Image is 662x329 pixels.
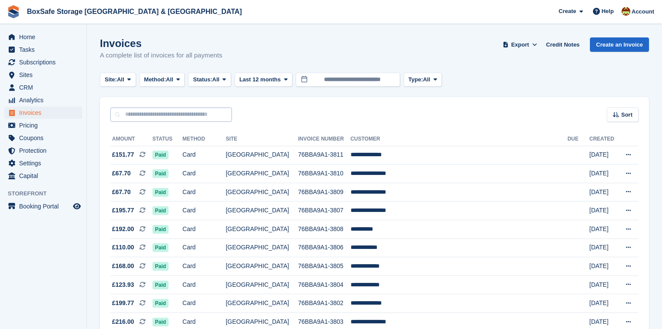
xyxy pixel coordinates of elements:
span: Protection [19,144,71,157]
a: menu [4,170,82,182]
span: Booking Portal [19,200,71,212]
a: menu [4,81,82,94]
span: Paid [152,262,169,271]
a: menu [4,94,82,106]
span: Subscriptions [19,56,71,68]
span: £110.00 [112,243,134,252]
td: [GEOGRAPHIC_DATA] [226,146,298,164]
a: menu [4,31,82,43]
button: Status: All [188,73,231,87]
td: [GEOGRAPHIC_DATA] [226,275,298,294]
td: 76BBA9A1-3811 [298,146,350,164]
span: £67.70 [112,169,131,178]
td: [DATE] [589,183,618,201]
a: Create an Invoice [590,37,649,52]
a: menu [4,107,82,119]
img: stora-icon-8386f47178a22dfd0bd8f6a31ec36ba5ce8667c1dd55bd0f319d3a0aa187defe.svg [7,5,20,18]
td: [DATE] [589,257,618,276]
td: Card [182,275,226,294]
a: menu [4,69,82,81]
span: £67.70 [112,188,131,197]
th: Created [589,132,618,146]
span: Paid [152,318,169,326]
th: Due [567,132,589,146]
td: [DATE] [589,201,618,220]
span: Paid [152,206,169,215]
button: Method: All [139,73,185,87]
span: All [423,75,430,84]
span: All [166,75,173,84]
span: Tasks [19,44,71,56]
td: [GEOGRAPHIC_DATA] [226,183,298,201]
span: Coupons [19,132,71,144]
span: Settings [19,157,71,169]
span: Capital [19,170,71,182]
th: Invoice Number [298,132,350,146]
td: Card [182,257,226,276]
span: Last 12 months [239,75,281,84]
td: Card [182,220,226,239]
p: A complete list of invoices for all payments [100,50,222,60]
img: Kim [622,7,630,16]
span: Invoices [19,107,71,119]
th: Method [182,132,226,146]
a: menu [4,119,82,131]
span: Storefront [8,189,86,198]
span: Status: [193,75,212,84]
span: £199.77 [112,299,134,308]
td: 76BBA9A1-3807 [298,201,350,220]
span: Create [559,7,576,16]
th: Customer [351,132,568,146]
span: Paid [152,169,169,178]
button: Site: All [100,73,136,87]
span: Home [19,31,71,43]
td: [DATE] [589,275,618,294]
span: Paid [152,299,169,308]
td: [GEOGRAPHIC_DATA] [226,257,298,276]
td: 76BBA9A1-3806 [298,238,350,257]
span: £151.77 [112,150,134,159]
span: Paid [152,225,169,234]
span: All [212,75,220,84]
td: [GEOGRAPHIC_DATA] [226,220,298,239]
span: Sites [19,69,71,81]
td: [GEOGRAPHIC_DATA] [226,164,298,183]
a: BoxSafe Storage [GEOGRAPHIC_DATA] & [GEOGRAPHIC_DATA] [23,4,245,19]
td: 76BBA9A1-3802 [298,294,350,313]
span: Method: [144,75,166,84]
td: Card [182,183,226,201]
span: Sort [621,111,632,119]
a: menu [4,132,82,144]
td: 76BBA9A1-3809 [298,183,350,201]
button: Last 12 months [235,73,292,87]
td: [GEOGRAPHIC_DATA] [226,294,298,313]
span: Help [602,7,614,16]
a: menu [4,44,82,56]
a: menu [4,157,82,169]
td: 76BBA9A1-3808 [298,220,350,239]
td: [DATE] [589,238,618,257]
span: Paid [152,151,169,159]
td: [GEOGRAPHIC_DATA] [226,201,298,220]
span: Pricing [19,119,71,131]
span: Paid [152,188,169,197]
td: Card [182,164,226,183]
th: Site [226,132,298,146]
span: Analytics [19,94,71,106]
td: [DATE] [589,294,618,313]
h1: Invoices [100,37,222,49]
a: menu [4,144,82,157]
button: Type: All [404,73,442,87]
td: Card [182,146,226,164]
span: Paid [152,281,169,289]
td: [DATE] [589,164,618,183]
span: Type: [408,75,423,84]
span: All [117,75,124,84]
span: Account [632,7,654,16]
span: Paid [152,243,169,252]
a: Preview store [72,201,82,211]
span: £216.00 [112,317,134,326]
span: £123.93 [112,280,134,289]
a: menu [4,200,82,212]
td: [GEOGRAPHIC_DATA] [226,238,298,257]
